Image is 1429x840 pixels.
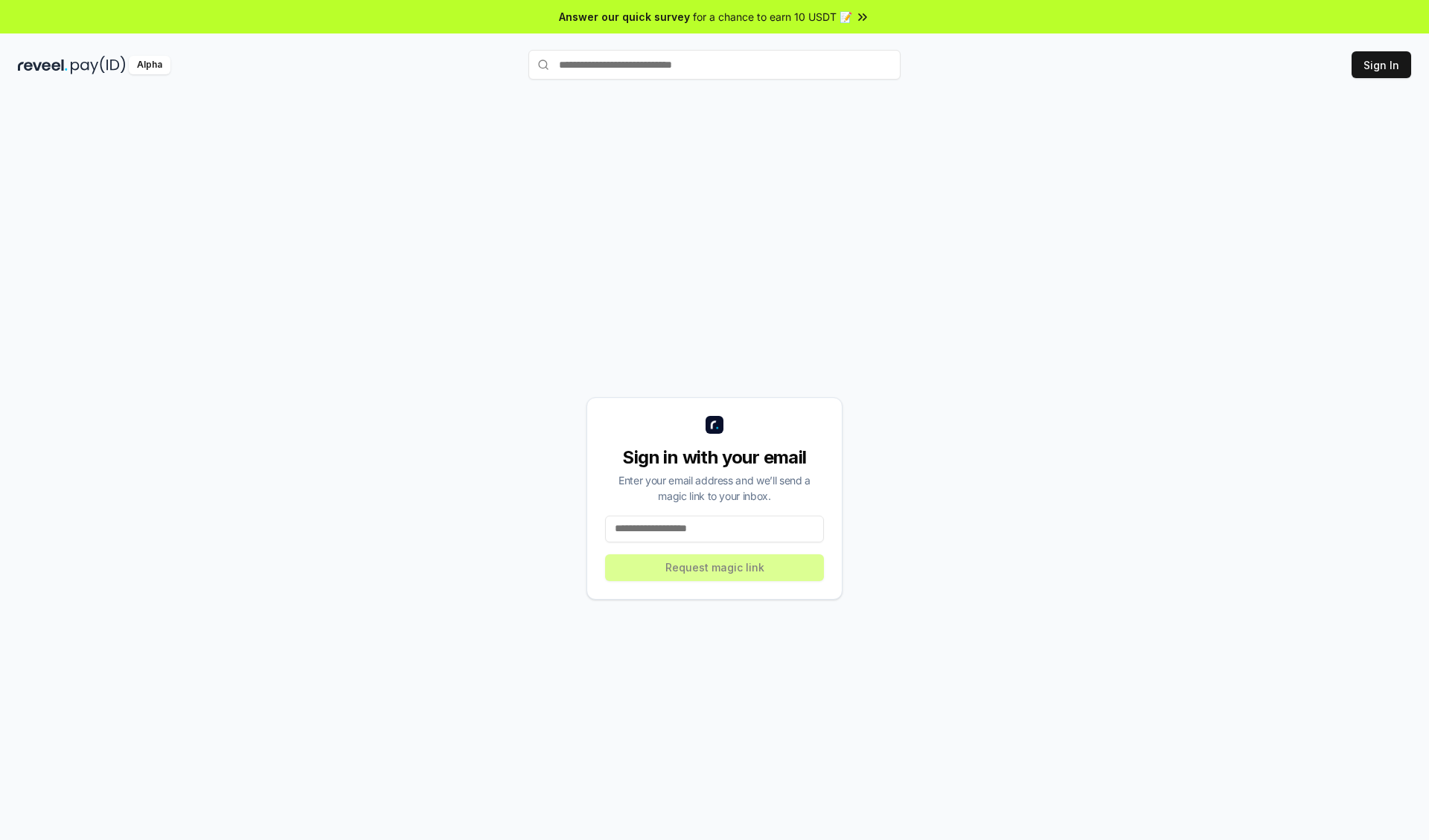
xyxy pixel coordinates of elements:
img: logo_small [706,416,723,434]
span: Answer our quick survey [559,9,690,25]
img: reveel_dark [18,56,68,74]
div: Alpha [129,56,170,74]
div: Sign in with your email [605,446,824,469]
div: Enter your email address and we’ll send a magic link to your inbox. [605,472,824,504]
span: for a chance to earn 10 USDT 📝 [693,9,852,25]
button: Sign In [1352,51,1411,78]
img: pay_id [71,56,126,74]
